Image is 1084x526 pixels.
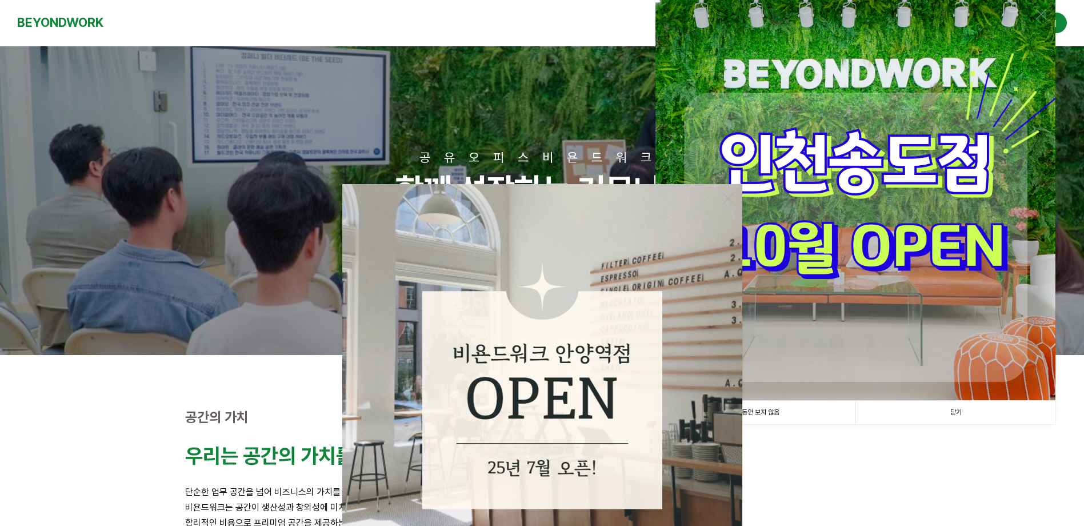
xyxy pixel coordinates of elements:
[185,484,899,500] p: 단순한 업무 공간을 넘어 비즈니스의 가치를 높이는 영감의 공간을 만듭니다.
[855,401,1055,424] a: 닫기
[185,444,434,468] strong: 우리는 공간의 가치를 높입니다.
[655,401,855,424] a: 1일 동안 보지 않음
[17,12,103,33] a: BEYONDWORK
[185,500,899,515] p: 비욘드워크는 공간이 생산성과 창의성에 미치는 영향을 잘 알고 있습니다.
[185,409,249,425] strong: 공간의 가치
